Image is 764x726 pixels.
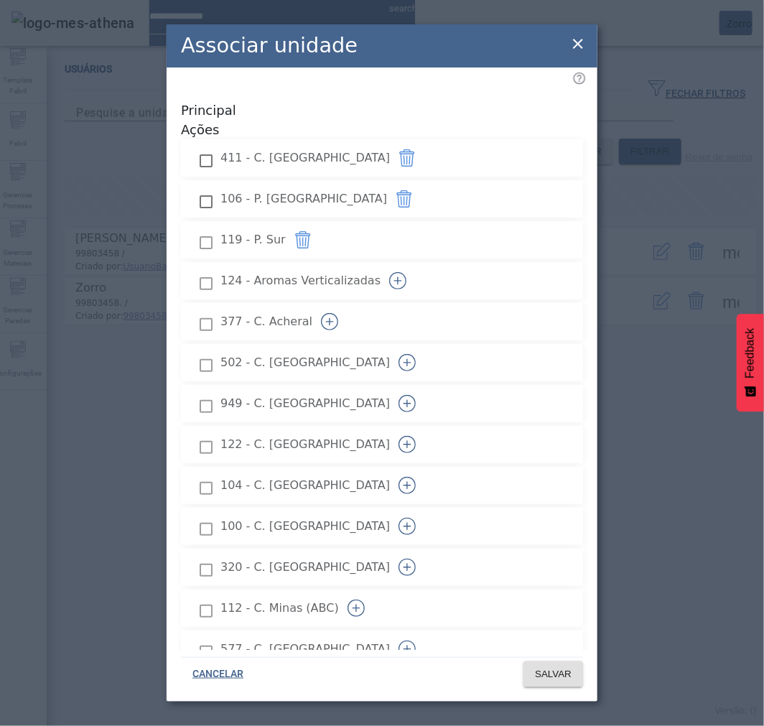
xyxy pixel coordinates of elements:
span: 577 - C. [GEOGRAPHIC_DATA] [220,641,390,658]
span: 949 - C. [GEOGRAPHIC_DATA] [220,395,390,412]
button: CANCELAR [181,661,255,687]
span: 124 - Aromas Verticalizadas [220,272,381,289]
span: 122 - C. [GEOGRAPHIC_DATA] [220,436,390,453]
h2: Associar unidade [181,30,358,61]
span: 112 - C. Minas (ABC) [220,600,339,617]
span: 100 - C. [GEOGRAPHIC_DATA] [220,518,390,535]
span: Feedback [744,328,757,378]
span: Ações [181,120,583,139]
span: 320 - C. [GEOGRAPHIC_DATA] [220,559,390,576]
span: 119 - P. Sur [220,231,286,248]
span: 377 - C. Acheral [220,313,312,330]
button: Feedback - Mostrar pesquisa [737,314,764,411]
span: 104 - C. [GEOGRAPHIC_DATA] [220,477,390,494]
span: Principal [181,101,583,120]
button: SALVAR [523,661,583,687]
span: SALVAR [535,667,572,681]
span: 502 - C. [GEOGRAPHIC_DATA] [220,354,390,371]
span: 106 - P. [GEOGRAPHIC_DATA] [220,190,387,208]
span: CANCELAR [192,667,243,681]
span: 411 - C. [GEOGRAPHIC_DATA] [220,149,390,167]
